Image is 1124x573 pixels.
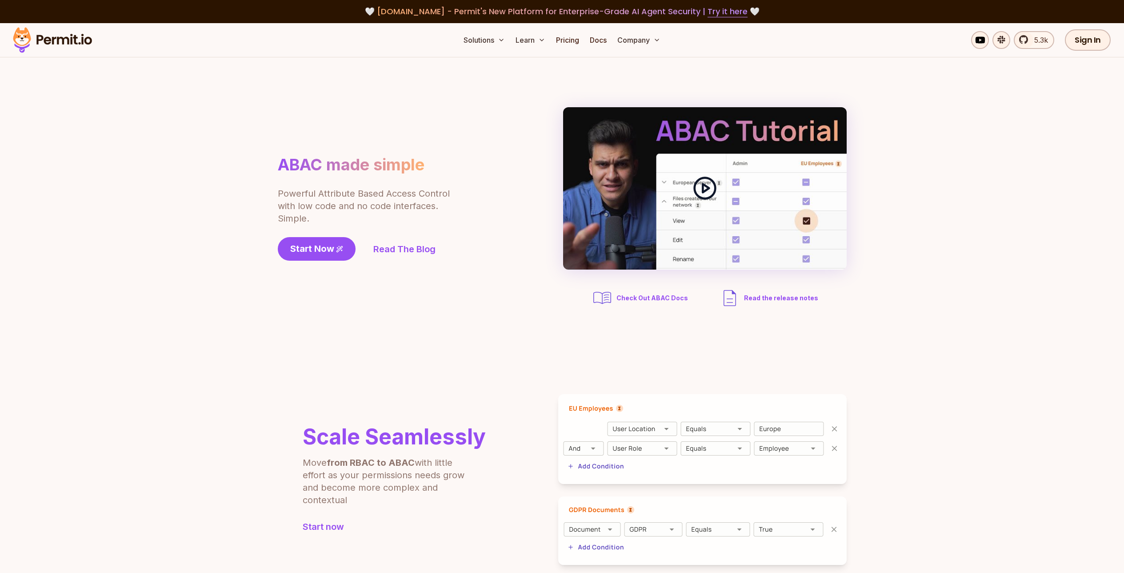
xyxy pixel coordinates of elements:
[1029,35,1048,45] span: 5.3k
[512,31,549,49] button: Learn
[21,5,1103,18] div: 🤍 🤍
[278,237,356,261] a: Start Now
[303,426,486,448] h2: Scale Seamlessly
[1065,29,1111,51] a: Sign In
[327,457,415,468] b: from RBAC to ABAC
[586,31,610,49] a: Docs
[616,294,688,303] span: Check Out ABAC Docs
[9,25,96,55] img: Permit logo
[592,287,691,309] a: Check Out ABAC Docs
[373,243,436,255] a: Read The Blog
[552,31,583,49] a: Pricing
[719,287,740,309] img: description
[460,31,508,49] button: Solutions
[719,287,818,309] a: Read the release notes
[592,287,613,309] img: abac docs
[708,6,748,17] a: Try it here
[303,456,476,506] p: Move with little effort as your permissions needs grow and become more complex and contextual
[303,521,486,533] a: Start now
[744,294,818,303] span: Read the release notes
[1014,31,1054,49] a: 5.3k
[614,31,664,49] button: Company
[377,6,748,17] span: [DOMAIN_NAME] - Permit's New Platform for Enterprise-Grade AI Agent Security |
[290,242,334,255] span: Start Now
[278,187,451,225] p: Powerful Attribute Based Access Control with low code and no code interfaces. Simple.
[278,155,424,175] h1: ABAC made simple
